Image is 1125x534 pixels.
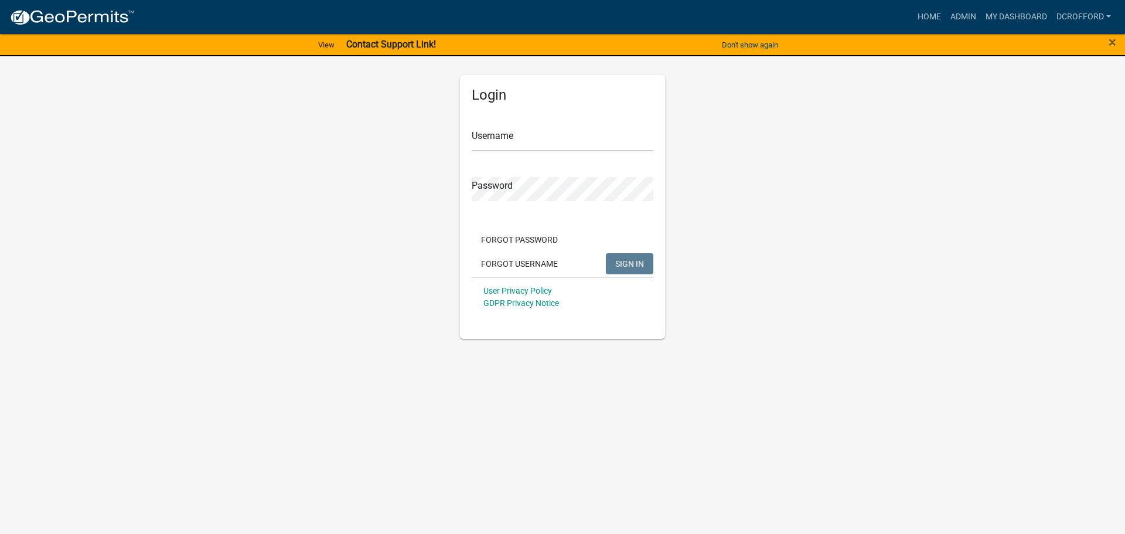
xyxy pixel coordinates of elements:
a: View [313,35,339,55]
a: dcrofford [1052,6,1116,28]
span: × [1109,34,1116,50]
button: Forgot Password [472,229,567,250]
a: Home [913,6,946,28]
a: GDPR Privacy Notice [483,298,559,308]
button: Forgot Username [472,253,567,274]
button: SIGN IN [606,253,653,274]
span: SIGN IN [615,259,644,268]
strong: Contact Support Link! [346,39,436,50]
a: Admin [946,6,981,28]
a: User Privacy Policy [483,286,552,295]
a: My Dashboard [981,6,1052,28]
button: Close [1109,35,1116,49]
h5: Login [472,87,653,104]
button: Don't show again [717,35,783,55]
